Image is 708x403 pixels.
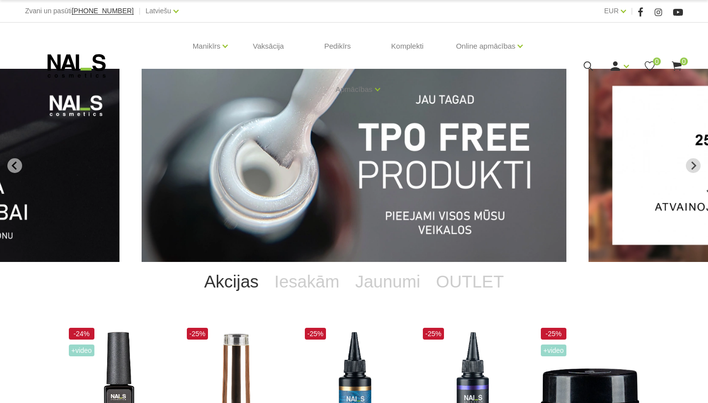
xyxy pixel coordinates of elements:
[686,158,701,173] button: Next slide
[671,60,683,72] a: 0
[383,23,432,70] a: Komplekti
[245,23,292,70] a: Vaksācija
[69,328,94,340] span: -24%
[7,158,22,173] button: Go to last slide
[456,27,515,66] a: Online apmācības
[423,328,444,340] span: -25%
[196,262,266,301] a: Akcijas
[142,69,566,262] li: 1 of 13
[187,328,208,340] span: -25%
[69,345,94,356] span: +Video
[347,262,428,301] a: Jaunumi
[25,5,134,17] div: Zvani un pasūti
[193,27,221,66] a: Manikīrs
[631,5,633,17] span: |
[146,5,171,17] a: Latviešu
[428,262,512,301] a: OUTLET
[139,5,141,17] span: |
[680,58,688,65] span: 0
[266,262,347,301] a: Iesakām
[604,5,619,17] a: EUR
[644,60,656,72] a: 0
[541,328,566,340] span: -25%
[335,70,372,109] a: Apmācības
[305,328,326,340] span: -25%
[316,23,358,70] a: Pedikīrs
[653,58,661,65] span: 0
[72,7,134,15] a: [PHONE_NUMBER]
[541,345,566,356] span: +Video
